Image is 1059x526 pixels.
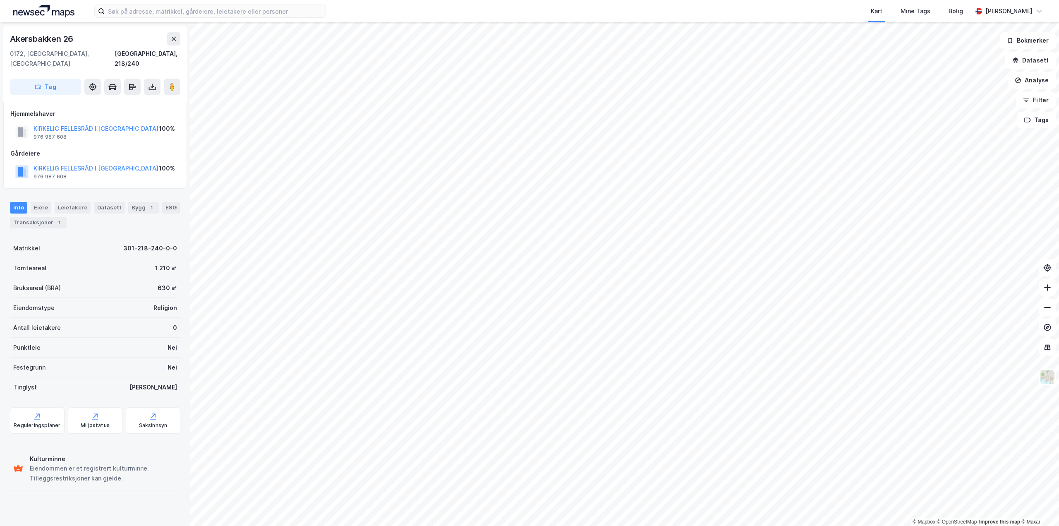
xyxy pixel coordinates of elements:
div: 630 ㎡ [158,283,177,293]
div: Antall leietakere [13,323,61,333]
button: Datasett [1005,52,1056,69]
div: Nei [168,343,177,353]
div: Bygg [128,202,159,214]
div: 1 [55,219,63,227]
div: ESG [162,202,180,214]
div: Tinglyst [13,382,37,392]
div: Hjemmelshaver [10,109,180,119]
button: Tags [1017,112,1056,128]
div: Info [10,202,27,214]
div: Leietakere [55,202,91,214]
div: Akersbakken 26 [10,32,75,46]
div: Eiendommen er et registrert kulturminne. Tilleggsrestriksjoner kan gjelde. [30,464,177,483]
div: Bolig [949,6,963,16]
div: 301-218-240-0-0 [123,243,177,253]
a: Improve this map [979,519,1020,525]
div: [PERSON_NAME] [985,6,1033,16]
div: Miljøstatus [81,422,110,429]
button: Bokmerker [1000,32,1056,49]
div: Kart [871,6,882,16]
div: Nei [168,363,177,372]
button: Analyse [1008,72,1056,89]
div: 0172, [GEOGRAPHIC_DATA], [GEOGRAPHIC_DATA] [10,49,115,69]
div: Eiendomstype [13,303,55,313]
div: Kulturminne [30,454,177,464]
div: 0 [173,323,177,333]
div: [GEOGRAPHIC_DATA], 218/240 [115,49,180,69]
div: Reguleringsplaner [14,422,60,429]
input: Søk på adresse, matrikkel, gårdeiere, leietakere eller personer [105,5,326,17]
div: [PERSON_NAME] [129,382,177,392]
div: 100% [159,124,175,134]
iframe: Chat Widget [1018,486,1059,526]
div: 976 987 608 [34,134,67,140]
div: 1 [147,204,156,212]
div: Eiere [31,202,51,214]
img: logo.a4113a55bc3d86da70a041830d287a7e.svg [13,5,74,17]
a: Mapbox [913,519,935,525]
div: Transaksjoner [10,217,67,228]
div: Punktleie [13,343,41,353]
div: Matrikkel [13,243,40,253]
button: Filter [1016,92,1056,108]
div: 976 987 608 [34,173,67,180]
div: Religion [153,303,177,313]
a: OpenStreetMap [937,519,977,525]
div: Tomteareal [13,263,46,273]
div: 100% [159,163,175,173]
div: Datasett [94,202,125,214]
img: Z [1040,369,1055,385]
div: Gårdeiere [10,149,180,159]
div: Kontrollprogram for chat [1018,486,1059,526]
div: Saksinnsyn [139,422,168,429]
div: Bruksareal (BRA) [13,283,61,293]
div: Festegrunn [13,363,46,372]
button: Tag [10,79,81,95]
div: 1 210 ㎡ [155,263,177,273]
div: Mine Tags [901,6,930,16]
